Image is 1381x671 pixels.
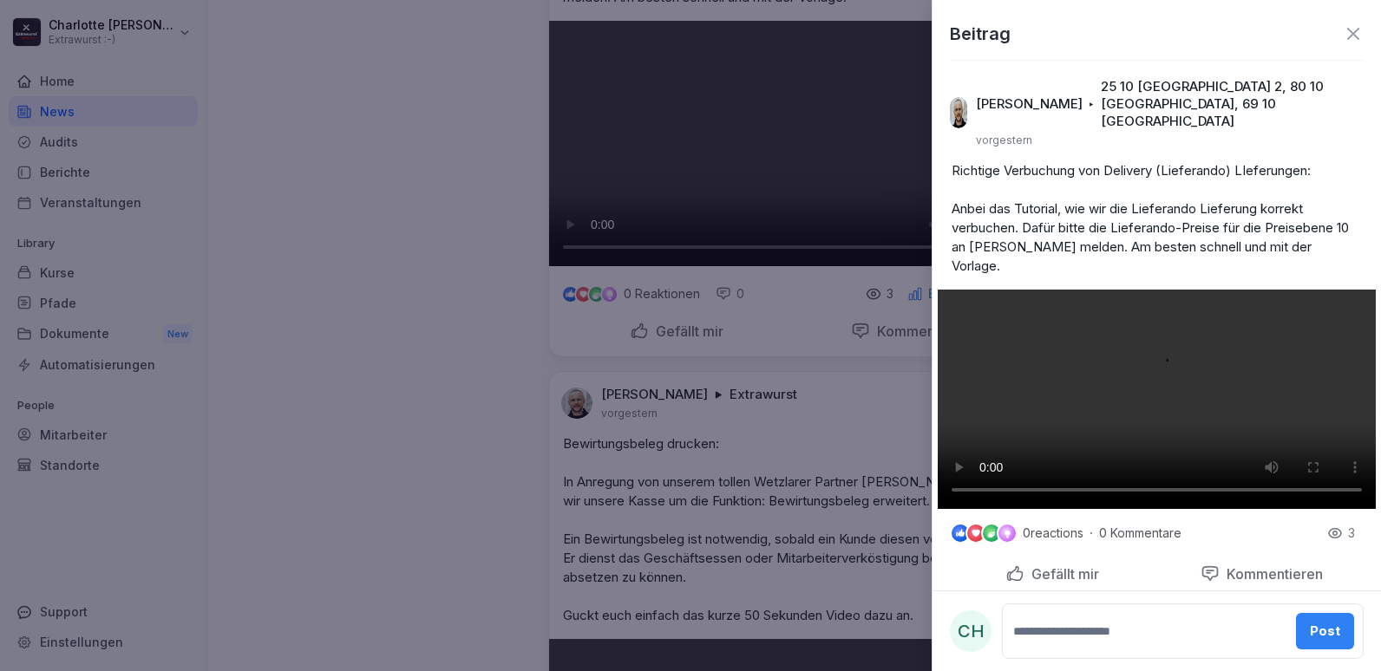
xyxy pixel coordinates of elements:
[950,610,992,652] div: CH
[1023,526,1083,540] p: 0 reactions
[950,97,967,128] img: k5nlqdpwapsdgj89rsfbt2s8.png
[950,21,1011,47] p: Beitrag
[1310,622,1340,641] div: Post
[1101,78,1355,130] p: 25 10 [GEOGRAPHIC_DATA] 2, 80 10 [GEOGRAPHIC_DATA], 69 10 [GEOGRAPHIC_DATA]
[976,95,1083,113] p: [PERSON_NAME]
[1220,565,1323,583] p: Kommentieren
[952,161,1362,276] p: Richtige Verbuchung von Delivery (Lieferando) LIeferungen: Anbei das Tutorial, wie wir die Liefer...
[1296,613,1354,649] button: Post
[976,134,1032,147] p: vorgestern
[1024,565,1099,583] p: Gefällt mir
[1099,526,1194,540] p: 0 Kommentare
[1348,524,1355,542] p: 3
